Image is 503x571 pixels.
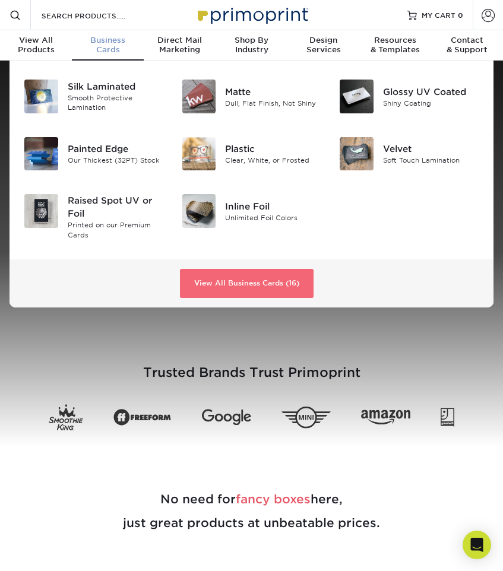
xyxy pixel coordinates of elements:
div: Printed on our Premium Cards [68,221,164,240]
div: Soft Touch Lamination [383,156,479,166]
a: Inline Foil Business Cards Inline Foil Unlimited Foil Colors [182,189,322,233]
div: Silk Laminated [68,80,164,93]
h2: No need for here, just great products at unbeatable prices. [9,459,494,563]
span: Resources [359,36,431,45]
img: Raised Spot UV or Foil Business Cards [24,194,58,228]
img: Glossy UV Coated Business Cards [340,80,374,113]
a: Direct MailMarketing [144,30,216,62]
img: Silk Laminated Business Cards [24,80,58,113]
div: & Templates [359,36,431,55]
div: Smooth Protective Lamination [68,93,164,113]
a: Velvet Business Cards Velvet Soft Touch Lamination [339,132,479,176]
a: Plastic Business Cards Plastic Clear, White, or Frosted [182,132,322,176]
img: Inline Foil Business Cards [182,194,216,228]
span: MY CART [422,10,455,20]
img: Painted Edge Business Cards [24,137,58,171]
img: Primoprint [192,2,311,27]
div: Unlimited Foil Colors [225,213,321,223]
div: Marketing [144,36,216,55]
a: Raised Spot UV or Foil Business Cards Raised Spot UV or Foil Printed on our Premium Cards [24,189,164,245]
a: Matte Business Cards Matte Dull, Flat Finish, Not Shiny [182,75,322,118]
a: Shop ByIndustry [216,30,287,62]
span: Direct Mail [144,36,216,45]
div: Glossy UV Coated [383,85,479,98]
span: Contact [431,36,503,45]
div: Painted Edge [68,142,164,156]
div: & Support [431,36,503,55]
div: Dull, Flat Finish, Not Shiny [225,98,321,108]
div: Raised Spot UV or Foil [68,194,164,220]
a: Contact& Support [431,30,503,62]
a: Glossy UV Coated Business Cards Glossy UV Coated Shiny Coating [339,75,479,118]
div: Industry [216,36,287,55]
img: Velvet Business Cards [340,137,374,171]
a: View All Business Cards (16) [180,269,314,299]
a: Painted Edge Business Cards Painted Edge Our Thickest (32PT) Stock [24,132,164,176]
span: 0 [458,11,463,19]
input: SEARCH PRODUCTS..... [40,8,156,23]
div: Plastic [225,142,321,156]
div: Shiny Coating [383,98,479,108]
span: fancy boxes [236,492,311,506]
img: Matte Business Cards [182,80,216,113]
div: Clear, White, or Frosted [225,156,321,166]
a: Resources& Templates [359,30,431,62]
div: Matte [225,85,321,98]
div: Cards [72,36,144,55]
a: BusinessCards [72,30,144,62]
div: Velvet [383,142,479,156]
a: Silk Laminated Business Cards Silk Laminated Smooth Protective Lamination [24,75,164,118]
div: Inline Foil [225,199,321,212]
span: Business [72,36,144,45]
span: Design [287,36,359,45]
div: Our Thickest (32PT) Stock [68,156,164,166]
span: Shop By [216,36,287,45]
div: Services [287,36,359,55]
a: DesignServices [287,30,359,62]
div: Open Intercom Messenger [463,531,491,559]
img: Plastic Business Cards [182,137,216,171]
